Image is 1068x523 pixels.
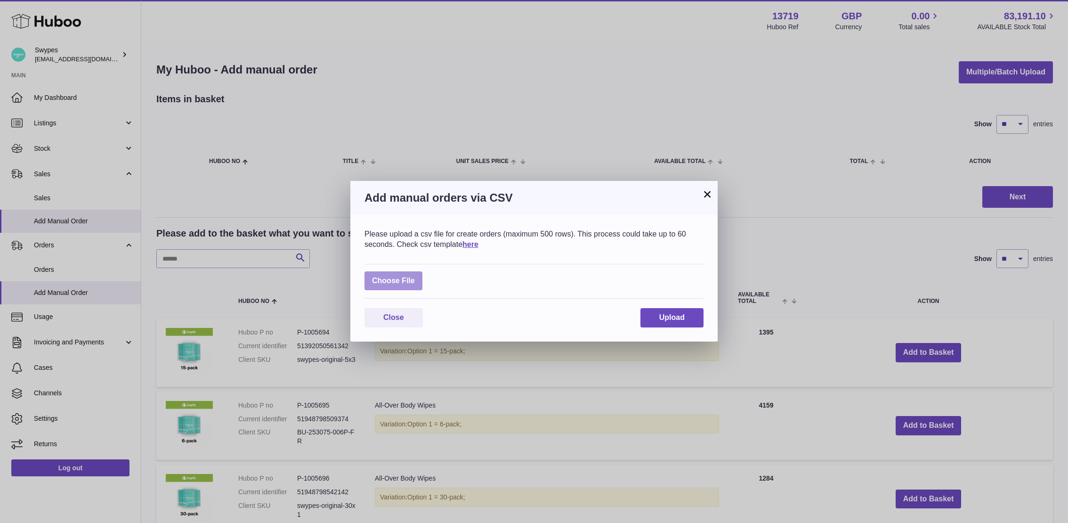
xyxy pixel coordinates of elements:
button: × [702,188,713,200]
div: Please upload a csv file for create orders (maximum 500 rows). This process could take up to 60 s... [364,229,704,249]
span: Close [383,313,404,321]
span: Choose File [364,271,422,291]
button: Upload [640,308,704,327]
button: Close [364,308,423,327]
h3: Add manual orders via CSV [364,190,704,205]
a: here [462,240,478,248]
span: Upload [659,313,685,321]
